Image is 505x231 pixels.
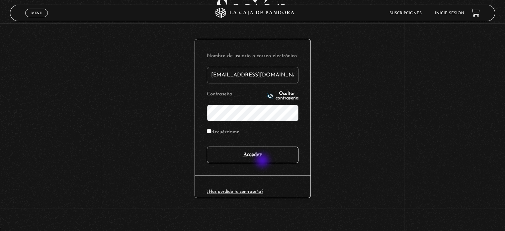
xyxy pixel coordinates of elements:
a: ¿Has perdido tu contraseña? [207,189,263,194]
label: Nombre de usuario o correo electrónico [207,51,298,61]
span: Cerrar [29,17,44,21]
input: Recuérdame [207,129,211,133]
a: Inicie sesión [435,11,464,15]
input: Acceder [207,147,298,163]
a: View your shopping cart [471,8,480,17]
span: Ocultar contraseña [276,91,298,101]
span: Menu [31,11,42,15]
a: Suscripciones [389,11,422,15]
button: Ocultar contraseña [267,91,298,101]
label: Contraseña [207,89,265,100]
label: Recuérdame [207,127,239,138]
